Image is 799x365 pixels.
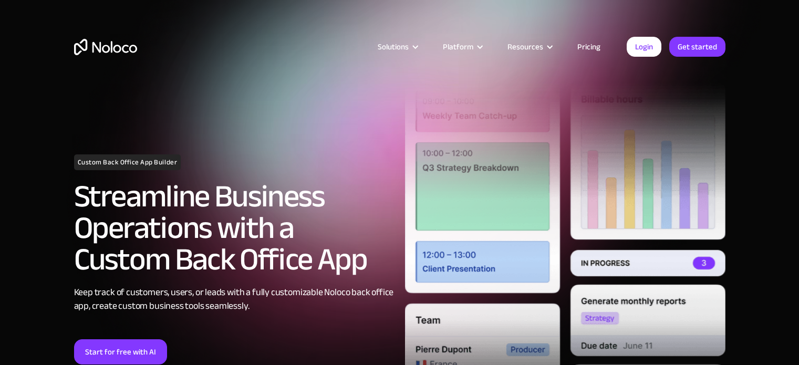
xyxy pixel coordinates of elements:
div: Platform [430,40,494,54]
a: Login [627,37,661,57]
div: Keep track of customers, users, or leads with a fully customizable Noloco back office app, create... [74,286,395,313]
div: Resources [507,40,543,54]
a: Get started [669,37,725,57]
a: Pricing [564,40,614,54]
h1: Custom Back Office App Builder [74,154,181,170]
a: home [74,39,137,55]
h2: Streamline Business Operations with a Custom Back Office App [74,181,395,275]
div: Resources [494,40,564,54]
div: Platform [443,40,473,54]
div: Solutions [378,40,409,54]
a: Start for free with AI [74,339,167,364]
div: Solutions [365,40,430,54]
